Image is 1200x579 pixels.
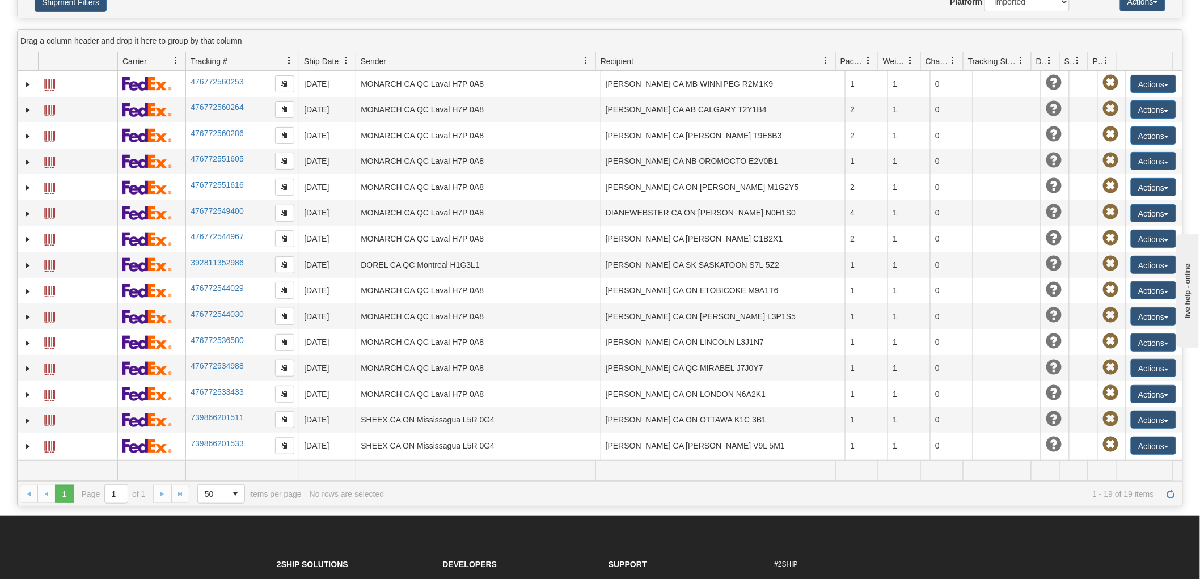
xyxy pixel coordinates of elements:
[22,79,33,90] a: Expand
[299,459,356,485] td: [DATE]
[601,122,846,149] td: [PERSON_NAME] CA [PERSON_NAME] T9E8B3
[191,129,243,138] a: 476772560286
[601,329,846,356] td: [PERSON_NAME] CA ON LINCOLN L3J1N7
[122,232,172,246] img: 2 - FedEx Express®
[44,74,55,92] a: Label
[310,489,384,498] div: No rows are selected
[601,381,846,407] td: [PERSON_NAME] CA ON LONDON N6A2K1
[888,407,930,433] td: 1
[299,174,356,200] td: [DATE]
[299,303,356,329] td: [DATE]
[280,51,299,70] a: Tracking # filter column settings
[299,226,356,252] td: [DATE]
[1131,204,1176,222] button: Actions
[845,303,888,329] td: 1
[9,10,105,18] div: live help - online
[226,485,244,503] span: select
[166,51,185,70] a: Carrier filter column settings
[82,484,146,504] span: Page of 1
[859,51,878,70] a: Packages filter column settings
[930,459,973,485] td: 0
[22,260,33,271] a: Expand
[197,484,302,504] span: items per page
[930,329,973,356] td: 0
[277,560,348,569] strong: 2Ship Solutions
[44,281,55,299] a: Label
[191,361,243,370] a: 476772534988
[930,278,973,304] td: 0
[1046,230,1062,246] span: Unknown
[888,459,930,485] td: 1
[275,282,294,299] button: Copy to clipboard
[1064,56,1074,67] span: Shipment Issues
[845,200,888,226] td: 4
[1102,360,1118,375] span: Pickup Not Assigned
[22,415,33,426] a: Expand
[275,179,294,196] button: Copy to clipboard
[275,334,294,351] button: Copy to clipboard
[44,332,55,350] a: Label
[356,278,601,304] td: MONARCH CA QC Laval H7P 0A8
[44,229,55,247] a: Label
[356,433,601,459] td: SHEEX CA ON Mississagua L5R 0G4
[275,386,294,403] button: Copy to clipboard
[191,206,243,215] a: 476772549400
[22,104,33,116] a: Expand
[883,56,907,67] span: Weight
[197,484,245,504] span: Page sizes drop down
[888,355,930,381] td: 1
[22,234,33,245] a: Expand
[901,51,920,70] a: Weight filter column settings
[275,205,294,222] button: Copy to clipboard
[361,56,386,67] span: Sender
[275,411,294,428] button: Copy to clipboard
[191,154,243,163] a: 476772551605
[601,303,846,329] td: [PERSON_NAME] CA ON [PERSON_NAME] L3P1S5
[191,413,243,422] a: 739866201511
[1068,51,1088,70] a: Shipment Issues filter column settings
[356,303,601,329] td: MONARCH CA QC Laval H7P 0A8
[1046,360,1062,375] span: Unknown
[191,77,243,86] a: 476772560253
[299,407,356,433] td: [DATE]
[845,97,888,123] td: 2
[601,355,846,381] td: [PERSON_NAME] CA QC MIRABEL J7J0Y7
[816,51,835,70] a: Recipient filter column settings
[22,182,33,193] a: Expand
[601,174,846,200] td: [PERSON_NAME] CA ON [PERSON_NAME] M1G2Y5
[1131,307,1176,326] button: Actions
[122,284,172,298] img: 2 - FedEx Express®
[845,459,888,485] td: 1
[1102,333,1118,349] span: Pickup Not Assigned
[1131,411,1176,429] button: Actions
[191,439,243,448] a: 739866201533
[601,71,846,97] td: [PERSON_NAME] CA MB WINNIPEG R2M1K9
[356,329,601,356] td: MONARCH CA QC Laval H7P 0A8
[576,51,595,70] a: Sender filter column settings
[55,485,73,503] span: Page 1
[601,97,846,123] td: [PERSON_NAME] CA AB CALGARY T2Y1B4
[845,355,888,381] td: 1
[122,128,172,142] img: 2 - FedEx Express®
[845,407,888,433] td: 1
[275,153,294,170] button: Copy to clipboard
[356,174,601,200] td: MONARCH CA QC Laval H7P 0A8
[845,433,888,459] td: 1
[1046,411,1062,427] span: Unknown
[888,303,930,329] td: 1
[1131,152,1176,170] button: Actions
[191,310,243,319] a: 476772544030
[122,335,172,349] img: 2 - FedEx Express®
[44,203,55,221] a: Label
[1102,153,1118,168] span: Pickup Not Assigned
[1046,333,1062,349] span: Unknown
[1102,385,1118,401] span: Pickup Not Assigned
[44,410,55,428] a: Label
[930,122,973,149] td: 0
[601,252,846,278] td: [PERSON_NAME] CA SK SASKATOON S7L 5Z2
[299,329,356,356] td: [DATE]
[122,257,172,272] img: 2 - FedEx Express®
[18,30,1182,52] div: grid grouping header
[1046,385,1062,401] span: Unknown
[1046,256,1062,272] span: Unknown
